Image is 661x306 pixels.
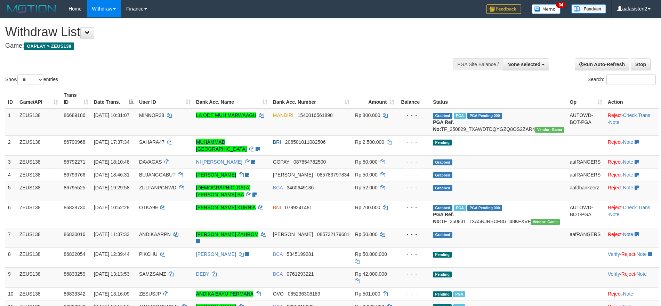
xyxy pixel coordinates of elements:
[609,119,620,125] a: Note
[17,287,61,300] td: ZEUS138
[17,168,61,181] td: ZEUS138
[355,205,380,210] span: Rp 700.000
[605,201,659,228] td: · ·
[355,172,378,178] span: Rp 50.000
[567,89,605,109] th: Op: activate to sort column ascending
[17,181,61,201] td: ZEUS138
[273,205,281,210] span: BNI
[609,212,620,217] a: Note
[5,168,17,181] td: 4
[453,291,465,297] span: Marked by aafsreyleap
[355,139,384,145] span: Rp 2.500.000
[94,291,129,297] span: [DATE] 13:16:09
[64,205,85,210] span: 86828730
[5,248,17,267] td: 8
[91,89,136,109] th: Date Trans.: activate to sort column descending
[631,58,651,70] a: Stop
[24,42,74,50] span: OXPLAY > ZEUS138
[623,159,634,165] a: Note
[64,139,85,145] span: 86790968
[196,232,259,237] a: [PERSON_NAME] ZAHROM
[605,181,659,201] td: ·
[532,4,561,14] img: Button%20Memo.svg
[64,251,85,257] span: 86832054
[433,291,452,297] span: Pending
[273,232,313,237] span: [PERSON_NAME]
[623,291,634,297] a: Note
[400,139,427,146] div: - - -
[621,271,635,277] a: Reject
[17,155,61,168] td: ZEUS138
[608,172,622,178] a: Reject
[5,228,17,248] td: 7
[5,267,17,287] td: 9
[196,159,242,165] a: NI [PERSON_NAME]
[453,58,503,70] div: PGA Site Balance /
[503,58,549,70] button: None selected
[94,271,129,277] span: [DATE] 13:13:53
[285,205,312,210] span: Copy 0799241481 to clipboard
[139,172,176,178] span: BUJANGGABUT
[139,112,164,118] span: MINNOR38
[64,159,85,165] span: 86792271
[139,251,158,257] span: PIKCHU
[5,25,434,39] h1: Withdraw List
[64,172,85,178] span: 86793766
[94,112,129,118] span: [DATE] 10:31:07
[273,251,283,257] span: BCA
[196,112,256,118] a: LA ODE MUH MARWAAGU
[196,139,247,152] a: MUHAMMAD [GEOGRAPHIC_DATA]
[17,109,61,136] td: ZEUS138
[433,252,452,258] span: Pending
[298,112,333,118] span: Copy 1540016561890 to clipboard
[355,159,378,165] span: Rp 50.000
[273,185,283,190] span: BCA
[5,109,17,136] td: 1
[433,205,452,211] span: Grabbed
[507,62,540,67] span: None selected
[139,185,176,190] span: ZULFANPGNWD
[567,181,605,201] td: aafdhankeerz
[531,219,560,225] span: Vendor URL: https://trx31.1velocity.biz
[273,172,313,178] span: [PERSON_NAME]
[17,248,61,267] td: ZEUS138
[355,112,380,118] span: Rp 800.000
[400,158,427,165] div: - - -
[433,172,452,178] span: Grabbed
[608,139,622,145] a: Reject
[64,271,85,277] span: 86833259
[623,172,634,178] a: Note
[486,4,521,14] img: Feedback.jpg
[273,159,289,165] span: GOPAY
[317,172,349,178] span: Copy 085783797834 to clipboard
[355,291,380,297] span: Rp 501.000
[556,2,565,8] span: 34
[636,251,647,257] a: Note
[5,287,17,300] td: 10
[571,4,606,14] img: panduan.png
[355,185,378,190] span: Rp 52.000
[400,171,427,178] div: - - -
[588,74,656,85] label: Search:
[430,109,567,136] td: TF_250829_TXAWDTDQYGZQ8OS2ZAR4
[317,232,349,237] span: Copy 085732179681 to clipboard
[5,155,17,168] td: 3
[400,231,427,238] div: - - -
[352,89,397,109] th: Amount: activate to sort column ascending
[605,109,659,136] td: · ·
[196,172,236,178] a: [PERSON_NAME]
[196,251,236,257] a: [PERSON_NAME]
[605,248,659,267] td: · ·
[287,185,314,190] span: Copy 3460649136 to clipboard
[567,168,605,181] td: aafRANGERS
[400,251,427,258] div: - - -
[196,291,253,297] a: ANDIKA BAYU PERMANA
[5,74,58,85] label: Show entries
[608,291,622,297] a: Reject
[606,74,656,85] input: Search:
[287,271,314,277] span: Copy 0761293221 to clipboard
[567,201,605,228] td: AUTOWD-BOT-PGA
[270,89,352,109] th: Bank Acc. Number: activate to sort column ascending
[433,140,452,146] span: Pending
[608,205,622,210] a: Reject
